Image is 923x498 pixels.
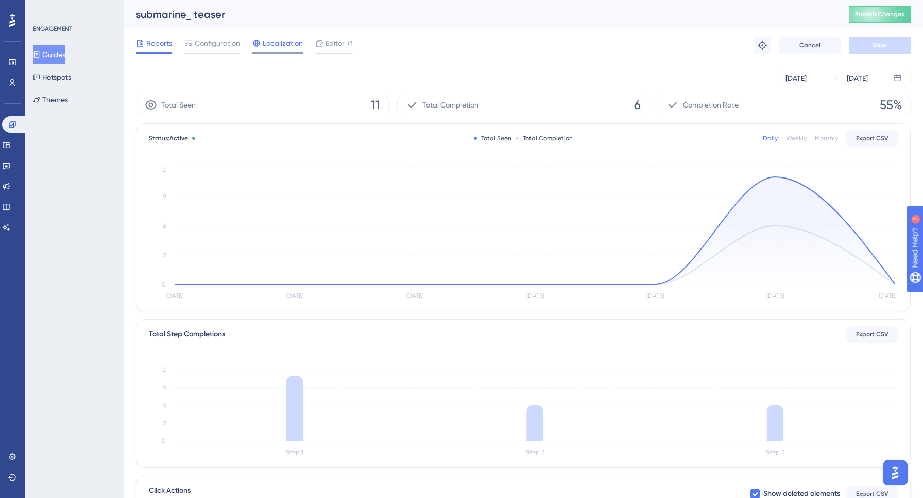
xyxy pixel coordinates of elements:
tspan: 6 [163,402,166,409]
tspan: 0 [162,281,166,288]
tspan: 0 [162,437,166,444]
tspan: [DATE] [646,292,664,299]
span: Cancel [799,41,821,49]
span: Editor [326,37,345,49]
tspan: 3 [163,252,166,259]
tspan: 9 [163,384,166,392]
tspan: [DATE] [879,292,896,299]
tspan: 12 [161,166,166,173]
span: Completion Rate [683,99,739,111]
div: [DATE] [847,72,868,84]
div: ENGAGEMENT [33,25,72,33]
tspan: 6 [163,222,166,229]
div: [DATE] [785,72,807,84]
tspan: Step 1 [286,449,303,456]
button: Themes [33,91,68,109]
div: 7 [72,5,75,13]
span: Export CSV [856,490,888,498]
tspan: 9 [163,193,166,200]
span: Total Seen [161,99,196,111]
div: Total Completion [516,134,573,143]
button: Publish Changes [849,6,911,23]
span: Export CSV [856,134,888,143]
button: Guides [33,45,65,64]
tspan: Step 2 [526,449,544,456]
tspan: Step 3 [766,449,784,456]
tspan: 12 [161,366,166,373]
tspan: 3 [163,420,166,427]
span: Localization [263,37,303,49]
span: 6 [634,97,641,113]
span: Publish Changes [855,10,904,19]
span: 55% [880,97,902,113]
div: Weekly [786,134,807,143]
button: Save [849,37,911,54]
tspan: [DATE] [166,292,183,299]
button: Hotspots [33,68,71,86]
span: Export CSV [856,330,888,339]
tspan: [DATE] [766,292,784,299]
button: Export CSV [846,130,898,147]
span: 11 [371,97,380,113]
span: Need Help? [24,3,64,15]
button: Export CSV [846,326,898,343]
span: Active [169,135,188,142]
span: Status: [149,134,188,143]
div: Total Step Completions [149,328,225,341]
iframe: UserGuiding AI Assistant Launcher [880,457,911,488]
span: Reports [146,37,172,49]
div: submarine_ teaser [136,7,823,22]
div: Total Seen [474,134,511,143]
div: Daily [763,134,778,143]
div: Monthly [815,134,838,143]
tspan: [DATE] [286,292,303,299]
button: Cancel [779,37,841,54]
span: Total Completion [422,99,478,111]
tspan: [DATE] [406,292,423,299]
tspan: [DATE] [526,292,544,299]
span: Configuration [195,37,240,49]
span: Save [873,41,887,49]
